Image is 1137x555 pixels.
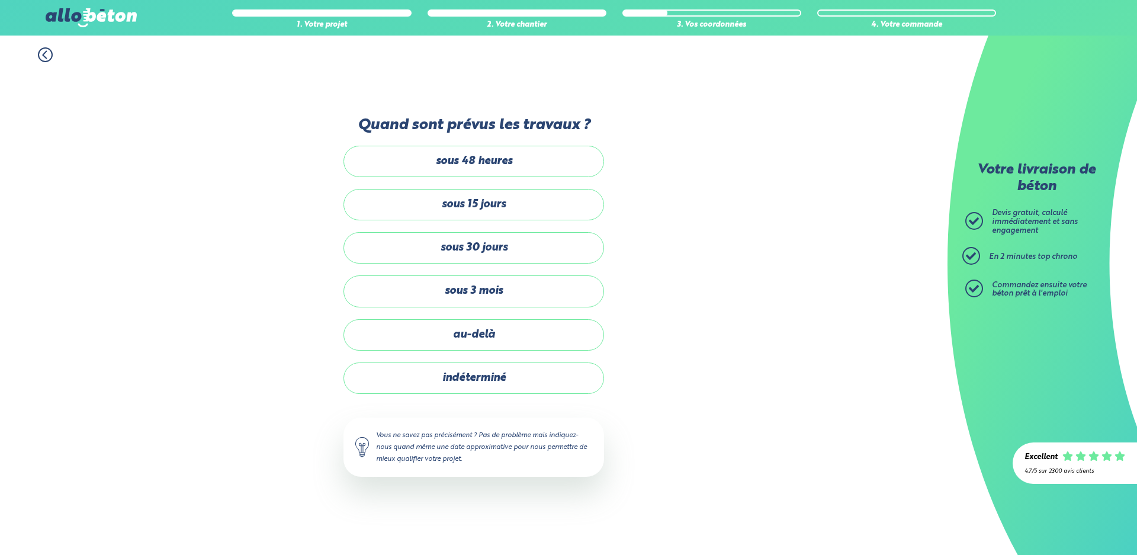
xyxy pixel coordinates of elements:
iframe: Help widget launcher [1032,509,1124,542]
span: Commandez ensuite votre béton prêt à l'emploi [992,281,1087,298]
div: 4. Votre commande [817,21,996,30]
label: sous 15 jours [343,189,604,220]
div: Vous ne savez pas précisément ? Pas de problème mais indiquez-nous quand même une date approximat... [343,418,604,477]
div: 3. Vos coordonnées [622,21,801,30]
label: au-delà [343,319,604,351]
p: Votre livraison de béton [968,162,1104,195]
div: 1. Votre projet [232,21,411,30]
label: sous 3 mois [343,275,604,307]
span: En 2 minutes top chrono [989,253,1077,261]
label: Quand sont prévus les travaux ? [343,117,604,134]
label: sous 30 jours [343,232,604,264]
div: 2. Votre chantier [428,21,606,30]
label: indéterminé [343,362,604,394]
img: allobéton [46,8,137,27]
span: Devis gratuit, calculé immédiatement et sans engagement [992,209,1078,234]
label: sous 48 heures [343,146,604,177]
div: 4.7/5 sur 2300 avis clients [1024,468,1125,474]
div: Excellent [1024,453,1058,462]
